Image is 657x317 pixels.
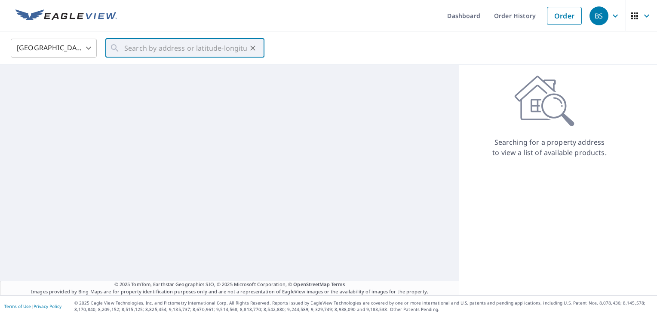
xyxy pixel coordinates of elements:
[589,6,608,25] div: BS
[124,36,247,60] input: Search by address or latitude-longitude
[11,36,97,60] div: [GEOGRAPHIC_DATA]
[492,137,607,158] p: Searching for a property address to view a list of available products.
[547,7,582,25] a: Order
[34,303,61,309] a: Privacy Policy
[74,300,653,313] p: © 2025 Eagle View Technologies, Inc. and Pictometry International Corp. All Rights Reserved. Repo...
[4,303,31,309] a: Terms of Use
[15,9,117,22] img: EV Logo
[114,281,345,288] span: © 2025 TomTom, Earthstar Geographics SIO, © 2025 Microsoft Corporation, ©
[293,281,329,287] a: OpenStreetMap
[331,281,345,287] a: Terms
[247,42,259,54] button: Clear
[4,304,61,309] p: |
